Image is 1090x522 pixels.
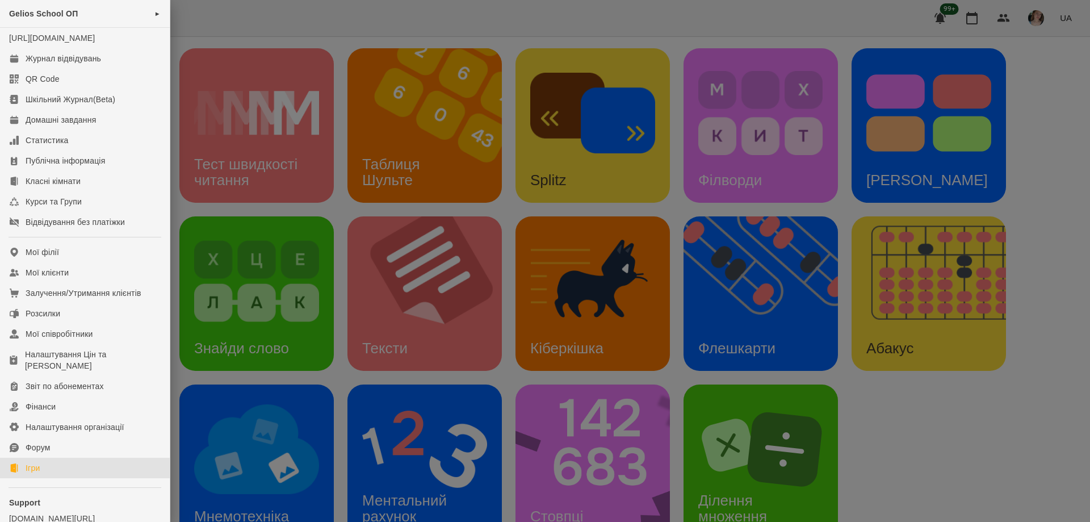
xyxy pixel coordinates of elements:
[26,53,101,64] div: Журнал відвідувань
[26,135,69,146] div: Статистика
[26,114,96,126] div: Домашні завдання
[26,442,51,453] div: Форум
[26,73,60,85] div: QR Code
[26,247,59,258] div: Мої філії
[25,349,161,371] div: Налаштування Цін та [PERSON_NAME]
[26,308,60,319] div: Розсилки
[9,34,95,43] a: [URL][DOMAIN_NAME]
[26,381,104,392] div: Звіт по абонементах
[26,462,40,474] div: Ігри
[26,328,93,340] div: Мої співробітники
[9,497,161,508] p: Support
[26,94,115,105] div: Шкільний Журнал(Beta)
[26,176,81,187] div: Класні кімнати
[26,267,69,278] div: Мої клієнти
[26,421,124,433] div: Налаштування організації
[9,9,78,18] span: Gelios School ОП
[154,9,161,18] span: ►
[26,216,125,228] div: Відвідування без платіжки
[26,196,82,207] div: Курси та Групи
[26,155,105,166] div: Публічна інформація
[26,287,141,299] div: Залучення/Утримання клієнтів
[26,401,56,412] div: Фінанси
